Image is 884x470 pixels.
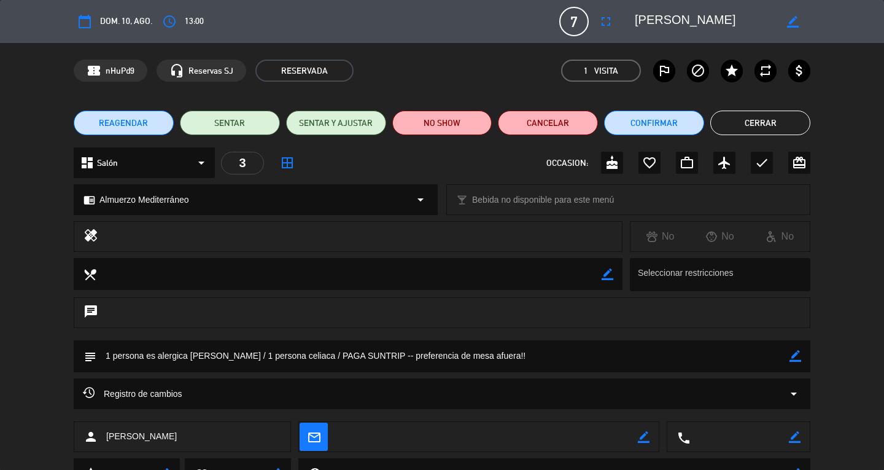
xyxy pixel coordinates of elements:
[677,431,690,444] i: local_phone
[83,386,182,401] span: Registro de cambios
[74,10,96,33] button: calendar_today
[185,14,204,28] span: 13:00
[83,350,96,363] i: subject
[498,111,598,135] button: Cancelar
[97,156,118,170] span: Salón
[602,268,613,280] i: border_color
[255,60,354,82] span: RESERVADA
[106,429,177,444] span: [PERSON_NAME]
[758,63,773,78] i: repeat
[690,229,750,245] div: No
[546,156,588,170] span: OCCASION:
[630,229,690,245] div: No
[472,193,614,207] span: Bebida no disponible para este menú
[792,155,807,170] i: card_giftcard
[792,63,807,78] i: attach_money
[724,63,739,78] i: star
[280,155,295,170] i: border_all
[638,431,649,443] i: border_color
[100,14,152,28] span: dom. 10, ago.
[77,14,92,29] i: calendar_today
[680,155,694,170] i: work_outline
[83,304,98,321] i: chat
[158,10,180,33] button: access_time
[194,155,209,170] i: arrow_drop_down
[83,228,98,245] i: healing
[83,267,96,281] i: local_dining
[604,111,704,135] button: Confirmar
[83,429,98,444] i: person
[605,155,619,170] i: cake
[559,7,589,36] span: 7
[657,63,672,78] i: outlined_flag
[456,194,468,206] i: local_bar
[392,111,492,135] button: NO SHOW
[180,111,280,135] button: SENTAR
[307,430,320,444] i: mail_outline
[413,192,428,207] i: arrow_drop_down
[99,117,148,130] span: REAGENDAR
[83,194,95,206] i: chrome_reader_mode
[595,10,617,33] button: fullscreen
[717,155,732,170] i: airplanemode_active
[169,63,184,78] i: headset_mic
[594,64,618,78] em: Visita
[787,16,799,28] i: border_color
[80,155,95,170] i: dashboard
[162,14,177,29] i: access_time
[87,63,101,78] span: confirmation_number
[789,350,801,362] i: border_color
[754,155,769,170] i: check
[188,64,233,78] span: Reservas SJ
[286,111,386,135] button: SENTAR Y AJUSTAR
[691,63,705,78] i: block
[106,64,134,78] span: nHuPd9
[99,193,189,207] span: Almuerzo Mediterráneo
[789,431,801,443] i: border_color
[584,64,588,78] span: 1
[786,386,801,401] i: arrow_drop_down
[221,152,264,174] div: 3
[750,229,810,245] div: No
[642,155,657,170] i: favorite_border
[599,14,613,29] i: fullscreen
[710,111,810,135] button: Cerrar
[74,111,174,135] button: REAGENDAR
